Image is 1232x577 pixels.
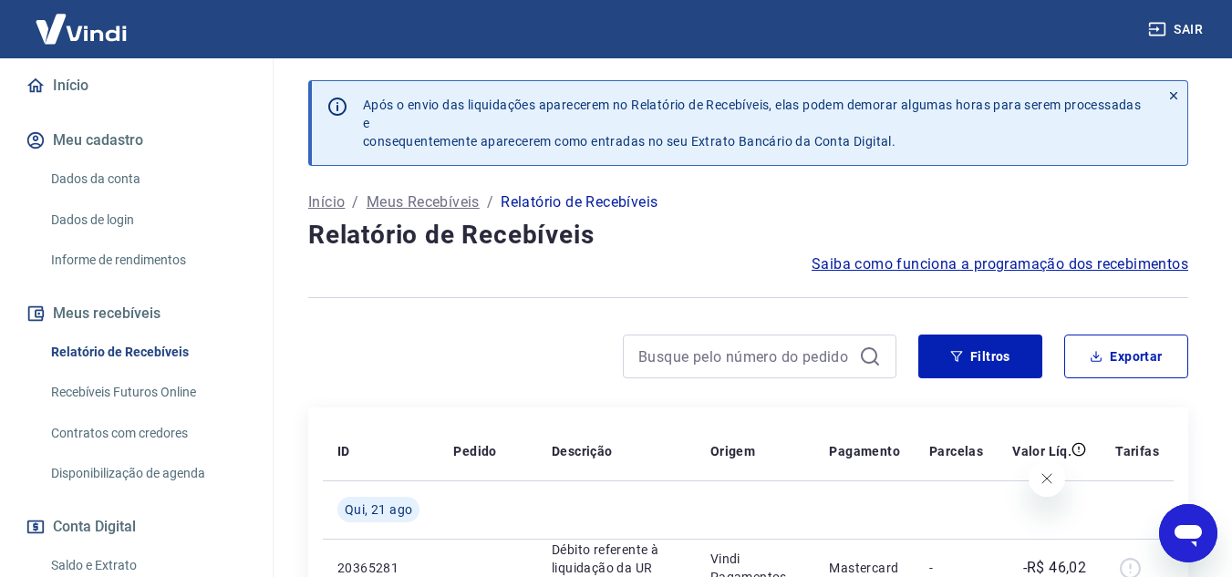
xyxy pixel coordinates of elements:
iframe: Fechar mensagem [1029,460,1065,497]
a: Dados de login [44,201,251,239]
span: Olá! Precisa de ajuda? [11,13,153,27]
p: Pedido [453,442,496,460]
p: Valor Líq. [1012,442,1072,460]
img: Vindi [22,1,140,57]
button: Conta Digital [22,507,251,547]
a: Início [308,191,345,213]
button: Meu cadastro [22,120,251,160]
span: Qui, 21 ago [345,500,412,519]
p: Tarifas [1115,442,1159,460]
p: - [929,559,983,577]
button: Sair [1144,13,1210,46]
p: Pagamento [829,442,900,460]
p: / [352,191,358,213]
p: 20365281 [337,559,424,577]
button: Filtros [918,335,1042,378]
p: Origem [710,442,755,460]
a: Relatório de Recebíveis [44,334,251,371]
a: Recebíveis Futuros Online [44,374,251,411]
a: Informe de rendimentos [44,242,251,279]
a: Saiba como funciona a programação dos recebimentos [812,253,1188,275]
p: Mastercard [829,559,900,577]
p: Descrição [552,442,613,460]
p: Parcelas [929,442,983,460]
a: Início [22,66,251,106]
a: Meus Recebíveis [367,191,480,213]
h4: Relatório de Recebíveis [308,217,1188,253]
button: Meus recebíveis [22,294,251,334]
p: Após o envio das liquidações aparecerem no Relatório de Recebíveis, elas podem demorar algumas ho... [363,96,1145,150]
a: Contratos com credores [44,415,251,452]
a: Disponibilização de agenda [44,455,251,492]
iframe: Botão para abrir a janela de mensagens [1159,504,1217,562]
button: Exportar [1064,335,1188,378]
p: Relatório de Recebíveis [501,191,657,213]
p: / [487,191,493,213]
a: Dados da conta [44,160,251,198]
input: Busque pelo número do pedido [638,343,852,370]
p: ID [337,442,350,460]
